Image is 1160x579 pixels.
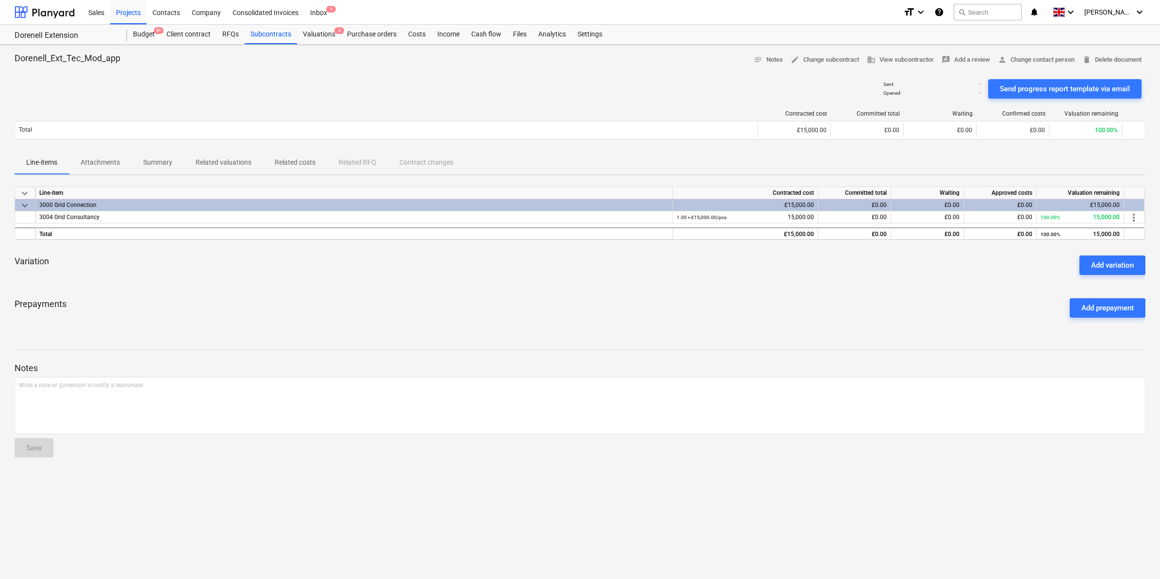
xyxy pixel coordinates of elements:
p: Total [19,126,32,134]
small: 100.00% [1041,232,1060,237]
div: Budget [127,25,161,44]
div: £0.00 [891,227,964,239]
span: £0.00 [872,214,887,221]
div: Costs [402,25,431,44]
p: Summary [143,157,172,168]
span: 1 [326,6,336,13]
button: Add a review [938,52,994,68]
button: Search [954,4,1022,20]
button: Change subcontract [787,52,863,68]
button: Add variation [1079,255,1145,275]
i: keyboard_arrow_down [1065,6,1077,18]
div: £15,000.00 [673,199,818,211]
p: Opened : [883,90,901,96]
i: keyboard_arrow_down [915,6,927,18]
div: £15,000.00 [1037,199,1124,211]
span: £0.00 [1017,214,1032,221]
a: Budget9+ [127,25,161,44]
small: 100.00% [1041,215,1060,220]
span: £0.00 [884,127,899,134]
div: 3000 Grid Connection [39,199,668,211]
p: - [979,81,980,87]
a: Settings [572,25,608,44]
iframe: Chat Widget [1111,532,1160,579]
div: 3004 Grid Consultancy [39,211,668,223]
div: Confirmed costs [980,110,1045,117]
p: Variation [15,255,49,267]
span: Change contact person [998,54,1075,66]
div: Add variation [1091,259,1134,272]
div: £15,000.00 [673,227,818,239]
div: Contracted cost [673,187,818,199]
span: Change subcontract [791,54,859,66]
span: rate_review [942,55,950,64]
a: Valuations2 [297,25,341,44]
div: 15,000.00 [1041,228,1120,240]
span: Notes [754,54,783,66]
span: 9+ [154,27,164,34]
span: 100.00% [1095,127,1118,134]
div: Committed total [818,187,891,199]
span: £0.00 [1030,127,1045,134]
div: Contracted cost [762,110,827,117]
span: 2 [334,27,344,34]
p: Related costs [275,157,315,168]
div: Valuations [297,25,341,44]
span: search [958,8,966,16]
div: Line-item [35,187,673,199]
p: Sent : [883,81,894,87]
div: £0.00 [818,227,891,239]
div: Add prepayment [1081,302,1134,314]
div: Waiting [908,110,973,117]
span: £0.00 [945,214,960,221]
div: £0.00 [818,199,891,211]
div: £0.00 [964,227,1037,239]
a: Income [431,25,465,44]
a: Analytics [532,25,572,44]
i: Knowledge base [934,6,944,18]
p: Attachments [81,157,120,168]
a: Client contract [161,25,216,44]
a: RFQs [216,25,245,44]
p: Notes [15,362,1145,374]
div: Committed total [835,110,900,117]
span: keyboard_arrow_down [19,187,31,199]
div: £0.00 [891,199,964,211]
span: £0.00 [957,127,972,134]
div: 15,000.00 [677,211,814,223]
div: Dorenell Extension [15,31,116,41]
i: keyboard_arrow_down [1134,6,1145,18]
span: [PERSON_NAME] Jack [1084,8,1133,16]
span: View subcontractor [867,54,934,66]
div: 15,000.00 [1041,211,1120,223]
span: edit [791,55,799,64]
span: delete [1082,55,1091,64]
button: Add prepayment [1070,298,1145,318]
div: Valuation remaining [1037,187,1124,199]
a: Purchase orders [341,25,402,44]
span: keyboard_arrow_down [19,200,31,211]
span: notes [754,55,762,64]
p: Prepayments [15,298,66,318]
span: person [998,55,1007,64]
div: Approved costs [964,187,1037,199]
a: Cash flow [465,25,507,44]
span: Delete document [1082,54,1142,66]
i: notifications [1029,6,1039,18]
button: Send progress report template via email [988,79,1142,99]
a: Files [507,25,532,44]
a: Subcontracts [245,25,297,44]
div: Waiting [891,187,964,199]
div: £0.00 [964,199,1037,211]
p: Related valuations [196,157,251,168]
button: Change contact person [994,52,1078,68]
